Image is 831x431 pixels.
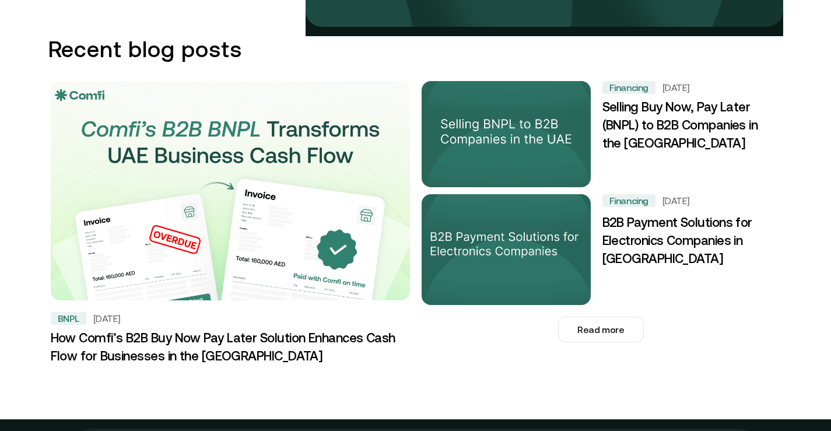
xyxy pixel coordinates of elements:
h2: Recent blog posts [48,36,783,62]
h5: [DATE] [662,195,690,206]
a: Read more [419,317,783,342]
a: In recent years, the Buy Now Pay Later (BNPL) market has seen significant growth, especially in t... [48,79,412,373]
h3: How Comfi’s B2B Buy Now Pay Later Solution Enhances Cash Flow for Businesses in the [GEOGRAPHIC_D... [51,330,410,366]
h5: [DATE] [662,82,690,93]
h5: [DATE] [93,313,121,324]
img: In recent years, the Buy Now Pay Later (BNPL) market has seen significant growth, especially in t... [33,69,428,326]
div: BNPL [51,312,86,325]
button: Read more [558,317,643,342]
a: Learn how B2B payment solutions are changing the UAE electronics industry. Learn about trends, ch... [419,192,783,307]
h3: B2B Payment Solutions for Electronics Companies in [GEOGRAPHIC_DATA] [602,214,774,269]
a: Learn about the benefits of Buy Now, Pay Later (BNPL)for B2B companies in the UAE and how embedde... [419,79,783,190]
img: Learn about the benefits of Buy Now, Pay Later (BNPL)for B2B companies in the UAE and how embedde... [422,81,591,187]
h3: Selling Buy Now, Pay Later (BNPL) to B2B Companies in the [GEOGRAPHIC_DATA] [602,99,774,153]
div: Financing [602,194,655,207]
img: Learn how B2B payment solutions are changing the UAE electronics industry. Learn about trends, ch... [422,194,591,305]
div: Financing [602,81,655,94]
